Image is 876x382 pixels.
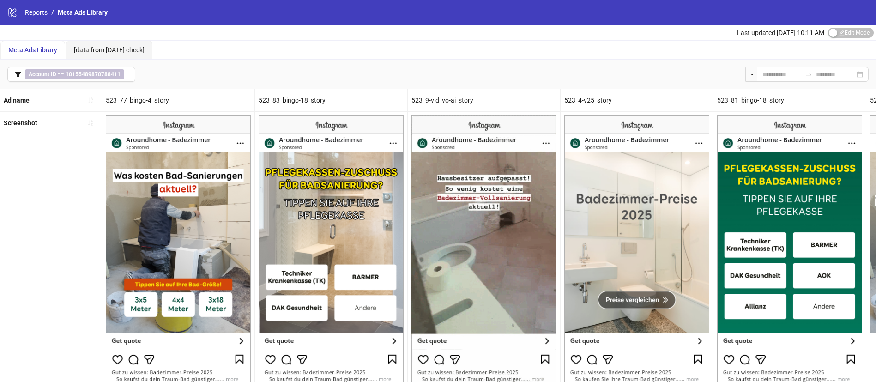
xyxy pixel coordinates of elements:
[713,89,866,111] div: 523_81_bingo-18_story
[7,67,135,82] button: Account ID == 10155489870788411
[4,119,37,127] b: Screenshot
[23,7,49,18] a: Reports
[15,71,21,78] span: filter
[255,89,407,111] div: 523_83_bingo-18_story
[51,7,54,18] li: /
[87,120,94,126] span: sort-ascending
[4,97,30,104] b: Ad name
[29,71,56,78] b: Account ID
[102,89,254,111] div: 523_77_bingo-4_story
[561,89,713,111] div: 523_4-v25_story
[25,69,124,79] span: ==
[87,97,94,103] span: sort-ascending
[737,29,824,36] span: Last updated [DATE] 10:11 AM
[805,71,812,78] span: swap-right
[408,89,560,111] div: 523_9-vid_vo-ai_story
[745,67,757,82] div: -
[58,9,108,16] span: Meta Ads Library
[66,71,121,78] b: 10155489870788411
[74,46,145,54] span: [data from [DATE] check]
[8,46,57,54] span: Meta Ads Library
[805,71,812,78] span: to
